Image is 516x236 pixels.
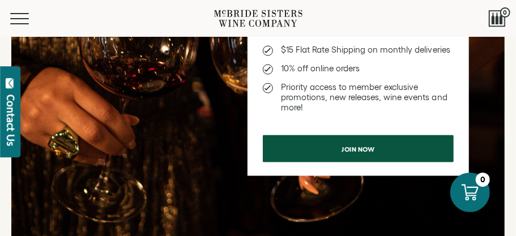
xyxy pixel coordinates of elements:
div: Contact Us [5,95,16,146]
li: $15 Flat Rate Shipping on monthly deliveries [263,45,454,55]
span: 0 [500,7,510,18]
li: 10% off online orders [263,63,454,74]
span: Join now [329,138,389,160]
a: Join now [263,135,454,162]
li: Priority access to member exclusive promotions, new releases, wine events and more! [263,82,454,113]
div: 0 [476,173,490,187]
button: Mobile Menu Trigger [10,13,51,24]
